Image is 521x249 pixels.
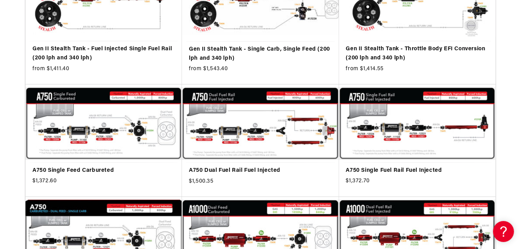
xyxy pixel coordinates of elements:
[189,45,332,63] a: Gen II Stealth Tank - Single Carb, Single Feed (200 lph and 340 lph)
[346,45,489,63] a: Gen II Stealth Tank - Throttle Body EFI Conversion (200 lph and 340 lph)
[32,166,175,175] a: A750 Single Feed Carbureted
[32,45,175,63] a: Gen II Stealth Tank - Fuel Injected Single Fuel Rail (200 lph and 340 lph)
[189,166,332,175] a: A750 Dual Fuel Rail Fuel Injected
[346,166,489,175] a: A750 Single Fuel Rail Fuel Injected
